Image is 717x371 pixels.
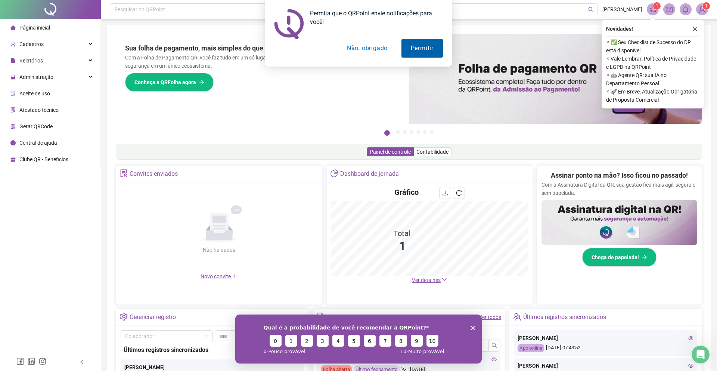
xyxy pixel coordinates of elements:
span: plus [232,273,238,279]
button: 3 [403,130,407,134]
div: Dashboard de jornada [340,168,399,180]
span: download [442,190,448,196]
span: ⚬ 🚀 Em Breve, Atualização Obrigatória de Proposta Comercial [606,88,699,104]
span: solution [120,169,128,177]
span: qrcode [10,124,16,129]
span: eye [688,335,693,341]
div: Não há dados [185,246,254,254]
span: eye [491,357,497,362]
span: ⚬ 🤖 Agente QR: sua IA no Departamento Pessoal [606,71,699,88]
span: arrow-right [199,80,204,85]
h2: Assinar ponto na mão? Isso ficou no passado! [551,170,688,181]
span: Administração [19,74,53,80]
button: Chega de papelada! [582,248,657,267]
span: lock [10,74,16,80]
div: Convites enviados [130,168,178,180]
h4: Gráfico [394,187,419,197]
button: Não, obrigado [338,39,397,58]
img: banner%2F8d14a306-6205-4263-8e5b-06e9a85ad873.png [409,34,702,124]
span: Conheça a QRFolha agora [134,78,196,86]
div: [DATE] 07:43:52 [518,344,693,353]
button: 5 [416,130,420,134]
span: setting [120,313,128,321]
span: down [442,277,447,282]
img: notification icon [274,9,304,39]
span: Gerar QRCode [19,123,53,129]
span: Clube QR - Beneficios [19,156,68,162]
span: solution [10,107,16,113]
span: left [79,359,84,365]
span: instagram [39,358,46,365]
span: Atestado técnico [19,107,59,113]
span: Ver detalhes [412,277,441,283]
span: Aceite de uso [19,91,50,96]
span: arrow-right [642,255,647,260]
span: Central de ajuda [19,140,57,146]
iframe: Pesquisa da QRPoint [235,315,482,364]
div: Últimos registros sincronizados [124,345,301,355]
span: search [491,343,497,349]
button: 1 [384,130,390,136]
span: gift [10,157,16,162]
span: info-circle [10,140,16,145]
span: pie-chart [330,169,338,177]
span: team [513,313,521,321]
span: Contabilidade [416,149,448,155]
span: eye [688,363,693,368]
a: Ver todos [479,314,501,320]
img: banner%2F02c71560-61a6-44d4-94b9-c8ab97240462.png [541,200,697,245]
span: linkedin [28,358,35,365]
div: App online [518,344,544,353]
span: facebook [16,358,24,365]
button: 2 [396,130,400,134]
span: reload [456,190,462,196]
span: Painel de controle [370,149,411,155]
div: [PERSON_NAME] [518,362,693,370]
span: Chega de papelada! [592,253,639,261]
iframe: Intercom live chat [692,346,710,364]
button: Conheça a QRFolha agora [125,73,214,92]
button: 4 [410,130,413,134]
span: audit [10,91,16,96]
div: Folhas de ponto [326,311,369,324]
div: Gerenciar registro [130,311,176,324]
span: file-text [317,313,325,321]
span: Novo convite [201,273,238,279]
a: Ver detalhes down [412,277,447,283]
p: Com a Assinatura Digital da QR, sua gestão fica mais ágil, segura e sem papelada. [541,181,697,197]
div: Permita que o QRPoint envie notificações para você! [304,9,443,26]
div: Últimos registros sincronizados [523,311,606,324]
button: 7 [430,130,434,134]
button: 6 [423,130,427,134]
button: Permitir [401,39,443,58]
div: [PERSON_NAME] [518,334,693,342]
a: Abrir registro [274,314,305,320]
